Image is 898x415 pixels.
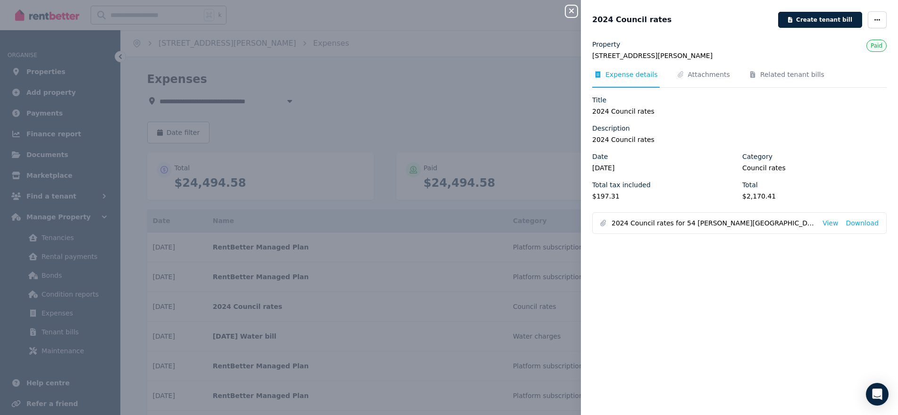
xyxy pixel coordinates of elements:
span: 2024 Council rates for 54 [PERSON_NAME][GEOGRAPHIC_DATA]pdf [612,218,815,228]
label: Category [742,152,772,161]
legend: 2024 Council rates [592,107,887,116]
label: Date [592,152,608,161]
span: Paid [871,42,882,49]
a: Download [846,218,879,228]
a: View [822,218,838,228]
label: Description [592,124,630,133]
legend: 2024 Council rates [592,135,887,144]
span: 2024 Council rates [592,14,671,25]
legend: $197.31 [592,191,737,201]
legend: $2,170.41 [742,191,887,201]
span: Related tenant bills [760,70,824,79]
legend: [STREET_ADDRESS][PERSON_NAME] [592,51,887,60]
nav: Tabs [592,70,887,88]
legend: Council rates [742,163,887,173]
span: Expense details [605,70,658,79]
legend: [DATE] [592,163,737,173]
label: Title [592,95,606,105]
div: Open Intercom Messenger [866,383,889,406]
label: Property [592,40,620,49]
label: Total [742,180,758,190]
button: Create tenant bill [778,12,862,28]
label: Total tax included [592,180,651,190]
span: Attachments [688,70,730,79]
